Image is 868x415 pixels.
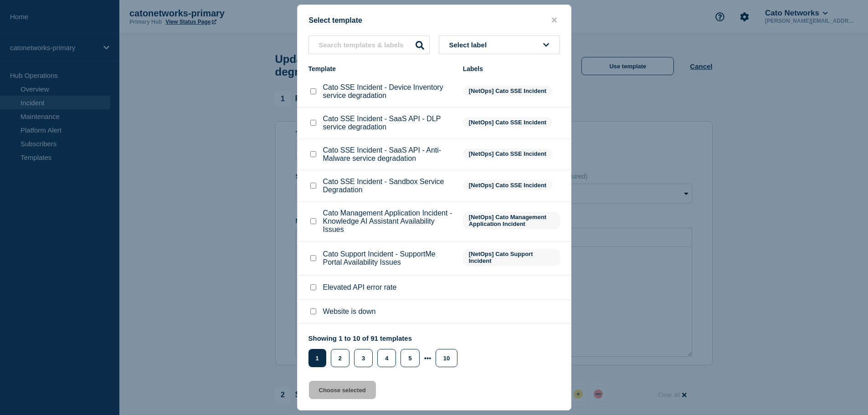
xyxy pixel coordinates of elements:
[323,209,454,234] p: Cato Management Application Incident - Knowledge AI Assistant Availability Issues
[436,349,457,367] button: 10
[463,149,552,159] span: [NetOps] Cato SSE Incident
[308,36,430,54] input: Search templates & labels
[310,255,316,261] input: Cato Support Incident - SupportMe Portal Availability Issues checkbox
[323,115,454,131] p: Cato SSE Incident - SaaS API - DLP service degradation
[463,212,560,229] span: [NetOps] Cato Management Application Incident
[323,307,376,316] p: Website is down
[309,381,376,399] button: Choose selected
[323,178,454,194] p: Cato SSE Incident - Sandbox Service Degradation
[463,65,560,72] div: Labels
[463,117,552,128] span: [NetOps] Cato SSE Incident
[401,349,419,367] button: 5
[310,120,316,126] input: Cato SSE Incident - SaaS API - DLP service degradation checkbox
[308,349,326,367] button: 1
[298,16,571,25] div: Select template
[310,308,316,314] input: Website is down checkbox
[354,349,373,367] button: 3
[310,88,316,94] input: Cato SSE Incident - Device Inventory service degradation checkbox
[449,41,491,49] span: Select label
[463,180,552,190] span: [NetOps] Cato SSE Incident
[310,183,316,189] input: Cato SSE Incident - Sandbox Service Degradation checkbox
[310,218,316,224] input: Cato Management Application Incident - Knowledge AI Assistant Availability Issues checkbox
[463,249,560,266] span: [NetOps] Cato Support Incident
[323,250,454,266] p: Cato Support Incident - SupportMe Portal Availability Issues
[331,349,349,367] button: 2
[308,65,454,72] div: Template
[310,151,316,157] input: Cato SSE Incident - SaaS API - Anti-Malware service degradation checkbox
[310,284,316,290] input: Elevated API error rate checkbox
[377,349,396,367] button: 4
[323,83,454,100] p: Cato SSE Incident - Device Inventory service degradation
[323,146,454,163] p: Cato SSE Incident - SaaS API - Anti-Malware service degradation
[308,334,462,342] p: Showing 1 to 10 of 91 templates
[323,283,397,292] p: Elevated API error rate
[549,16,560,25] button: close button
[439,36,560,54] button: Select label
[463,86,552,96] span: [NetOps] Cato SSE Incident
